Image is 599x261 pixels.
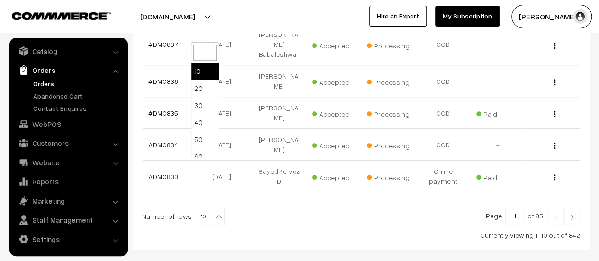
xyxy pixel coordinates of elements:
[12,62,125,79] a: Orders
[148,172,178,180] a: #DM0833
[554,43,555,49] img: Menu
[148,109,178,117] a: #DM0835
[12,231,125,248] a: Settings
[527,212,543,220] span: of 85
[252,24,307,65] td: [PERSON_NAME] Babaleshwar
[471,65,526,97] td: -
[12,173,125,190] a: Reports
[435,6,500,27] a: My Subscription
[367,138,414,151] span: Processing
[252,129,307,161] td: [PERSON_NAME]
[12,211,125,228] a: Staff Management
[367,38,414,51] span: Processing
[312,107,359,119] span: Accepted
[573,9,587,24] img: user
[252,161,307,192] td: SayedPervez D
[476,170,524,182] span: Paid
[312,138,359,151] span: Accepted
[197,97,252,129] td: [DATE]
[416,65,471,97] td: COD
[12,12,111,19] img: COMMMERCE
[486,212,502,220] span: Page
[197,24,252,65] td: [DATE]
[197,207,224,226] span: 10
[369,6,427,27] a: Hire an Expert
[312,170,359,182] span: Accepted
[554,79,555,85] img: Menu
[197,207,225,225] span: 10
[554,143,555,149] img: Menu
[12,192,125,209] a: Marketing
[12,154,125,171] a: Website
[554,111,555,117] img: Menu
[568,214,576,220] img: Right
[252,65,307,97] td: [PERSON_NAME]
[107,5,228,28] button: [DOMAIN_NAME]
[197,65,252,97] td: [DATE]
[191,63,219,80] li: 10
[191,131,219,148] li: 50
[142,211,192,221] span: Number of rows
[312,38,359,51] span: Accepted
[554,174,555,180] img: Menu
[252,97,307,129] td: [PERSON_NAME]
[511,5,592,28] button: [PERSON_NAME]
[12,9,95,21] a: COMMMERCE
[31,91,125,101] a: Abandoned Cart
[416,129,471,161] td: COD
[471,129,526,161] td: -
[197,129,252,161] td: [DATE]
[416,97,471,129] td: COD
[148,77,178,85] a: #DM0836
[12,116,125,133] a: WebPOS
[148,40,178,48] a: #DM0837
[148,141,178,149] a: #DM0834
[471,24,526,65] td: -
[367,170,414,182] span: Processing
[142,230,580,240] div: Currently viewing 1-10 out of 842
[191,114,219,131] li: 40
[31,103,125,113] a: Contact Enquires
[476,107,524,119] span: Paid
[312,75,359,87] span: Accepted
[12,43,125,60] a: Catalog
[367,107,414,119] span: Processing
[416,24,471,65] td: COD
[12,135,125,152] a: Customers
[552,214,560,220] img: Left
[31,79,125,89] a: Orders
[197,161,252,192] td: [DATE]
[191,97,219,114] li: 30
[367,75,414,87] span: Processing
[191,80,219,97] li: 20
[191,148,219,165] li: 60
[416,161,471,192] td: Online payment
